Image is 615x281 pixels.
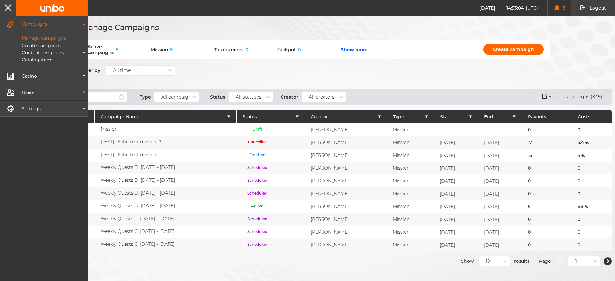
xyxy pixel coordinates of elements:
div: 0 [572,123,612,136]
p: [PERSON_NAME] [311,140,349,145]
p: Mission [393,127,410,132]
div: 0 [522,226,572,238]
span: (UTC) [526,5,538,11]
span: [DATE] [484,229,499,235]
p: [PERSON_NAME] [311,216,349,222]
p: Mission [393,152,410,158]
p: Weekly Quests D: [DATE] - [DATE] [101,190,175,196]
p: [PERSON_NAME] [311,178,349,184]
p: [PERSON_NAME] [311,229,349,235]
p: - [484,127,486,132]
p: Scheduled [242,190,272,197]
button: Start [440,114,472,120]
p: Cancelled [242,139,272,146]
span: [DATE] [440,165,455,171]
span: [DATE] [484,140,499,146]
p: Settings [14,107,82,111]
span: 0 [243,47,248,52]
div: 3 € [572,149,612,162]
span: Show [461,256,474,266]
span: Creator [311,114,328,120]
p: Manage campaigns [7,35,66,41]
span: [DATE] [440,204,455,210]
button: Type [393,114,428,120]
span: [DATE] [484,153,499,158]
span: [DATE] [440,140,455,146]
p: Costs [578,114,606,120]
span: End [484,114,493,120]
p: Draft [242,126,272,133]
div: 0 [572,238,612,251]
p: Mission [101,126,118,132]
p: Mission [393,191,410,197]
span: [DATE] [440,242,455,248]
div: 0 [572,187,612,200]
p: Finished [242,152,272,158]
button: End [484,114,516,120]
span: [DATE] [484,242,499,248]
p: Mission [393,216,410,222]
p: Scheduled [242,178,272,184]
div: 0 [522,187,572,200]
span: [DATE] [440,191,455,197]
span: [DATE] [484,178,499,184]
div: Tournament [214,47,268,52]
p: Mission [393,229,410,235]
span: [DATE] [440,178,455,184]
button: Content templates [7,51,88,55]
span: results [514,256,529,266]
p: Users [14,90,82,95]
button: Show more [341,47,368,52]
span: [DATE] [484,191,499,197]
span: [DATE] [484,217,499,222]
p: Scheduled [242,216,272,222]
p: [PERSON_NAME] [311,191,349,197]
p: [PERSON_NAME] [311,165,349,171]
div: 0 [522,174,572,187]
div: 68 € [572,200,612,213]
span: 5 [560,5,565,11]
span: [DATE] [440,153,455,158]
p: Content templates [7,51,64,55]
p: [PERSON_NAME] [311,204,349,209]
p: Weekly Quests C: [DATE] - [DATE] [101,229,174,234]
p: Catalog items [7,57,53,63]
p: Weekly Quests C: [DATE] - [DATE] [101,216,174,221]
div: All time [113,68,131,73]
h1: Manage Campaigns [81,21,159,33]
p: [PERSON_NAME] [311,152,349,158]
div: 3.4 € [572,136,612,149]
a: Create campaign [483,44,544,55]
div: 10 [486,259,490,264]
div: 0 [572,213,612,226]
div: 17 [522,136,572,149]
span: Type [393,114,404,120]
div: 0 [522,213,572,226]
span: [DATE] [480,5,501,11]
p: Mission [393,204,410,209]
span: 5 [168,47,173,52]
p: Scheduled [242,229,272,235]
div: 15 [522,149,572,162]
button: Creator [311,114,381,120]
p: Scheduled [242,165,272,171]
div: 0 [572,174,612,187]
button: Status [242,114,299,120]
div: 6 [522,200,572,213]
p: Mission [393,242,410,248]
span: 14:53:04 [506,5,526,11]
p: Create campaign [7,43,61,49]
div: 1 [575,259,577,264]
p: Payouts [528,114,566,120]
div: 0 [572,226,612,238]
span: 5 [114,47,118,52]
a: Manage campaigns [7,35,88,41]
span: [DATE] [440,217,455,222]
div: All campaigns [161,94,193,100]
p: Campaigns [14,22,82,26]
div: All statuses [236,94,261,100]
div: All creators [309,94,334,100]
p: Scheduled [242,242,272,248]
span: Active campaigns [87,44,114,55]
span: [DATE] [484,165,499,171]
